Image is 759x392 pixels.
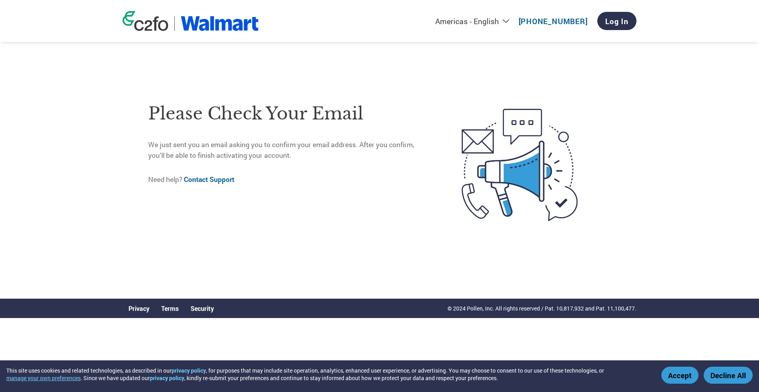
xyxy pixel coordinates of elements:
img: open-email [429,95,611,235]
img: Walmart [181,16,259,31]
p: We just sent you an email asking you to confirm your email address. After you confirm, you’ll be ... [148,140,429,161]
div: This site uses cookies and related technologies, as described in our , for purposes that may incl... [6,367,650,382]
p: © 2024 Pollen, Inc. All rights reserved / Pat. 10,817,932 and Pat. 11,100,477. [447,304,636,312]
button: Decline All [704,367,753,384]
img: c2fo logo [123,11,168,31]
button: Accept [661,367,699,384]
a: privacy policy [172,367,206,374]
a: Security [191,304,214,312]
a: [PHONE_NUMBER] [519,16,588,26]
a: Terms [161,304,179,312]
button: manage your own preferences [6,374,81,382]
a: privacy policy [150,374,184,382]
a: Log In [597,12,636,30]
h1: Please check your email [148,101,429,127]
p: Need help? [148,174,429,185]
a: Contact Support [184,175,234,184]
a: Privacy [128,304,149,312]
